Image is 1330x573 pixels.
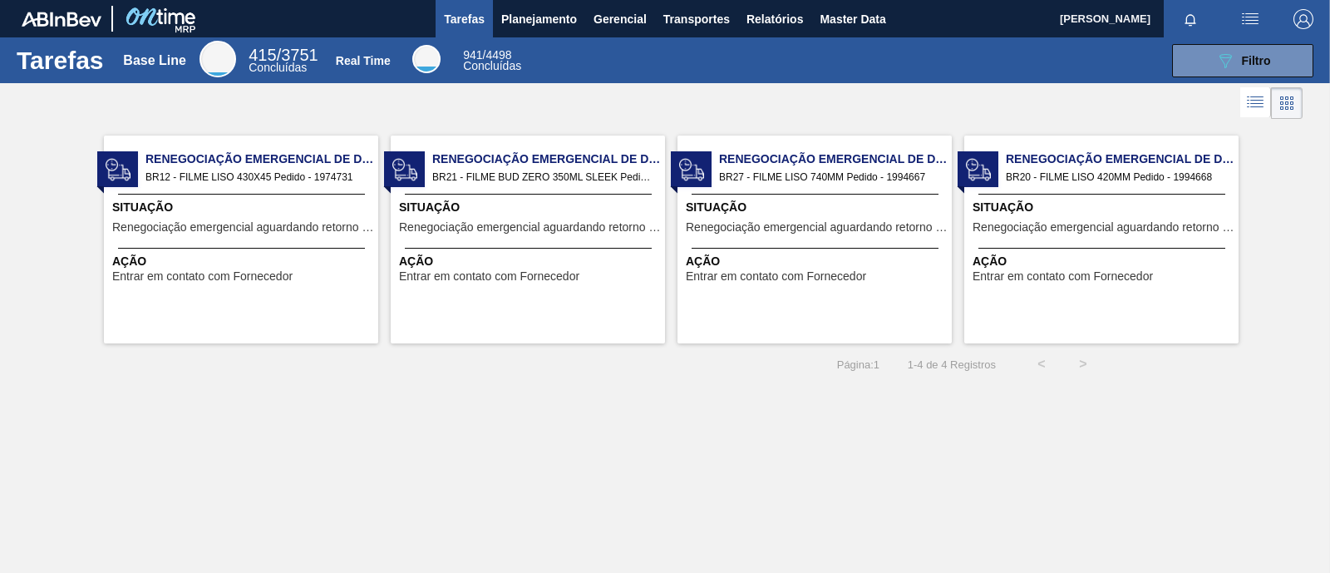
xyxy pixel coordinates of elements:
span: Filtro [1242,54,1271,67]
span: Concluídas [463,59,521,72]
img: TNhmsLtSVTkK8tSr43FrP2fwEKptu5GPRR3wAAAABJRU5ErkJggg== [22,12,101,27]
span: Situação [399,199,661,216]
div: Real Time [412,45,441,73]
h1: Tarefas [17,51,104,70]
button: Notificações [1164,7,1217,31]
div: Real Time [336,54,391,67]
span: Ação [399,253,661,270]
span: Ação [112,253,374,270]
button: > [1062,343,1104,385]
div: Real Time [463,50,521,72]
img: status [679,157,704,182]
span: 1 - 4 de 4 Registros [904,358,996,371]
span: Renegociação emergencial aguardando retorno Fornecedor [686,221,948,234]
div: Base Line [249,48,318,73]
span: Renegociação Emergencial de Data [1006,151,1239,168]
img: status [106,157,131,182]
span: 941 [463,48,482,62]
span: Renegociação emergencial aguardando retorno Fornecedor [399,221,661,234]
span: Concluídas [249,61,307,74]
span: BR21 - FILME BUD ZERO 350ML SLEEK Pedido - 1983463 [432,168,652,186]
span: Situação [112,199,374,216]
span: Renegociação Emergencial de Data [719,151,952,168]
span: Entrar em contato com Fornecedor [686,270,866,283]
span: 415 [249,46,276,64]
span: BR20 - FILME LISO 420MM Pedido - 1994668 [1006,168,1225,186]
div: Base Line [123,53,186,68]
span: Situação [686,199,948,216]
img: Logout [1293,9,1313,29]
span: Entrar em contato com Fornecedor [112,270,293,283]
span: / 4498 [463,48,511,62]
span: Planejamento [501,9,577,29]
span: Ação [973,253,1234,270]
span: / 3751 [249,46,318,64]
img: status [966,157,991,182]
span: Gerencial [594,9,647,29]
button: < [1021,343,1062,385]
span: Ação [686,253,948,270]
span: Tarefas [444,9,485,29]
span: Entrar em contato com Fornecedor [973,270,1153,283]
span: BR27 - FILME LISO 740MM Pedido - 1994667 [719,168,938,186]
div: Visão em Cards [1271,87,1303,119]
button: Filtro [1172,44,1313,77]
span: Situação [973,199,1234,216]
div: Base Line [199,41,236,77]
span: Relatórios [746,9,803,29]
span: Renegociação emergencial aguardando retorno Fornecedor [973,221,1234,234]
span: Entrar em contato com Fornecedor [399,270,579,283]
div: Visão em Lista [1240,87,1271,119]
span: Renegociação Emergencial de Data [145,151,378,168]
span: Página : 1 [837,358,879,371]
img: userActions [1240,9,1260,29]
span: BR12 - FILME LISO 430X45 Pedido - 1974731 [145,168,365,186]
img: status [392,157,417,182]
span: Transportes [663,9,730,29]
span: Renegociação Emergencial de Data [432,151,665,168]
span: Renegociação emergencial aguardando retorno Fornecedor [112,221,374,234]
span: Master Data [820,9,885,29]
